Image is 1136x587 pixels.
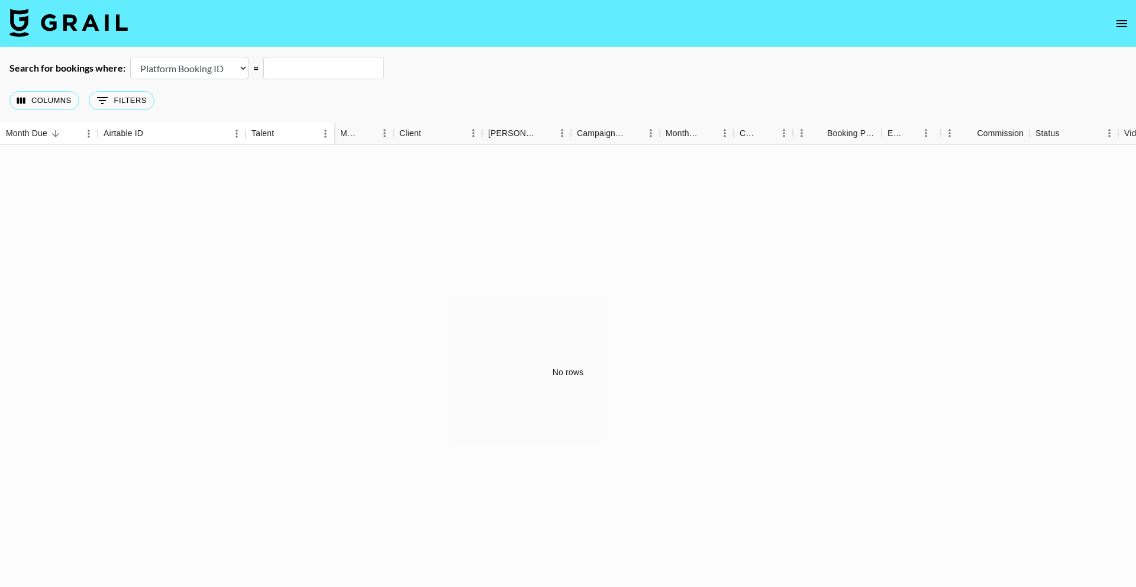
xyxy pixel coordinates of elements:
button: Menu [464,124,482,142]
div: Currency [740,122,759,145]
button: Sort [421,125,438,141]
button: Menu [317,125,334,143]
button: Menu [553,124,571,142]
div: Booking Price [793,122,882,145]
div: Status [1029,122,1118,145]
button: Menu [941,124,958,142]
button: Menu [80,125,98,143]
div: Manager [334,122,393,145]
div: Talent [246,122,334,145]
div: Commission [941,122,1029,145]
div: Airtable ID [104,122,143,145]
button: Sort [47,125,64,142]
div: Month Due [660,122,734,145]
div: Month Due [666,122,699,145]
div: Expenses: Remove Commission? [882,122,941,145]
button: Menu [1100,124,1118,142]
button: Menu [642,124,660,142]
button: open drawer [1110,12,1134,36]
div: Commission [977,122,1024,145]
button: Sort [960,125,977,141]
button: Sort [759,125,775,141]
div: Manager [340,122,359,145]
button: Menu [376,124,393,142]
img: Grail Talent [9,8,128,37]
div: = [253,62,259,74]
div: Airtable ID [98,122,246,145]
div: Expenses: Remove Commission? [887,122,904,145]
div: Month Due [6,122,47,145]
div: Booking Price [827,122,876,145]
div: Campaign (Type) [571,122,660,145]
button: Sort [274,125,291,142]
div: Talent [251,122,274,145]
div: Search for bookings where: [9,62,125,74]
button: Menu [775,124,793,142]
button: Sort [359,125,376,141]
button: Menu [793,124,811,142]
button: Sort [904,125,921,141]
button: Sort [699,125,716,141]
button: Sort [625,125,642,141]
div: Currency [734,122,793,145]
div: Client [393,122,482,145]
button: Menu [716,124,734,142]
div: Booker [482,122,571,145]
button: Menu [228,125,246,143]
button: Show filters [89,91,154,110]
div: [PERSON_NAME] [488,122,537,145]
button: Sort [811,125,827,141]
button: Sort [143,125,160,142]
div: Campaign (Type) [577,122,625,145]
div: Status [1035,122,1060,145]
button: Select columns [9,91,79,110]
button: Menu [917,124,935,142]
button: Sort [1060,125,1076,141]
button: Sort [537,125,553,141]
div: Client [399,122,421,145]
